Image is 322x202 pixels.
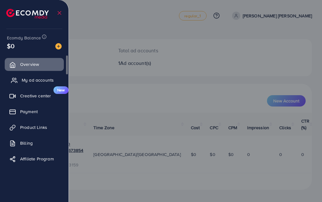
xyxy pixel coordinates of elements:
[20,156,54,162] span: Affiliate Program
[7,35,41,41] span: Ecomdy Balance
[5,105,64,118] a: Payment
[20,93,51,99] span: Creative center
[5,89,64,102] a: Creative centerNew
[5,58,64,71] a: Overview
[20,108,38,115] span: Payment
[20,61,39,67] span: Overview
[5,137,64,149] a: Billing
[5,121,64,134] a: Product Links
[5,153,64,165] a: Affiliate Program
[20,124,47,130] span: Product Links
[55,43,62,49] img: image
[6,9,49,19] img: logo
[20,140,33,146] span: Billing
[295,174,317,197] iframe: Chat
[7,41,14,50] span: $0
[5,74,64,86] a: My ad accounts
[53,86,69,94] span: New
[22,77,54,83] span: My ad accounts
